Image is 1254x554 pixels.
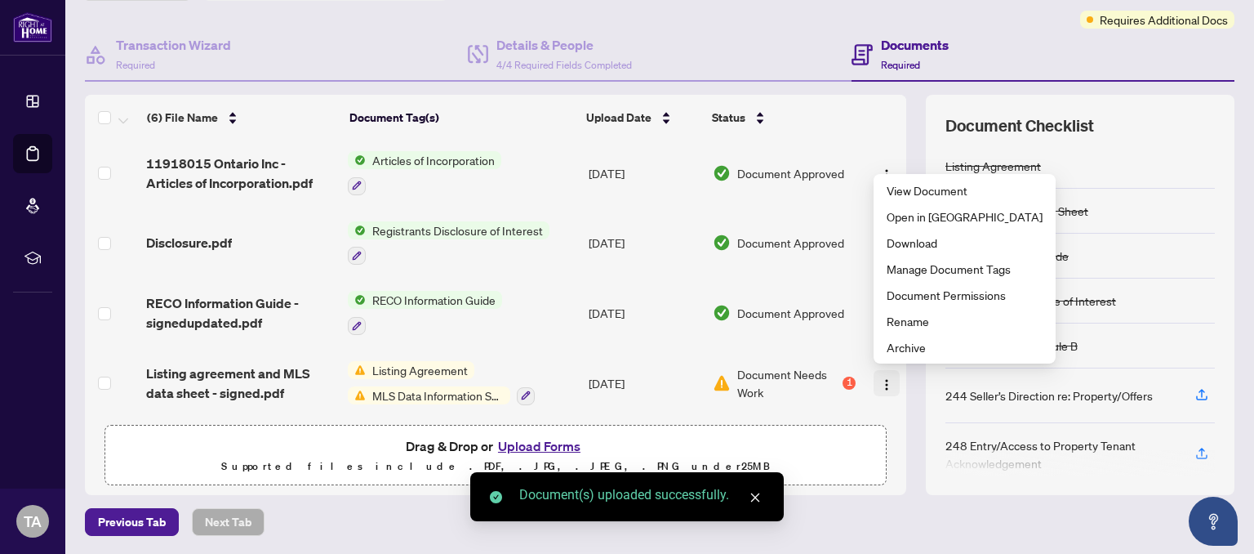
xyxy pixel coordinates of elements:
[348,361,535,405] button: Status IconListing AgreementStatus IconMLS Data Information Sheet
[13,12,52,42] img: logo
[737,234,844,252] span: Document Approved
[713,234,731,252] img: Document Status
[945,114,1094,137] span: Document Checklist
[887,260,1043,278] span: Manage Document Tags
[713,374,731,392] img: Document Status
[366,291,502,309] span: RECO Information Guide
[945,436,1176,472] div: 248 Entry/Access to Property Tenant Acknowledgement
[887,234,1043,252] span: Download
[737,164,844,182] span: Document Approved
[116,59,155,71] span: Required
[496,59,632,71] span: 4/4 Required Fields Completed
[945,386,1153,404] div: 244 Seller’s Direction re: Property/Offers
[582,208,707,279] td: [DATE]
[192,508,265,536] button: Next Tab
[887,312,1043,330] span: Rename
[582,278,707,348] td: [DATE]
[348,361,366,379] img: Status Icon
[874,160,900,186] button: Logo
[366,361,474,379] span: Listing Agreement
[1100,11,1228,29] span: Requires Additional Docs
[146,233,232,252] span: Disclosure.pdf
[140,95,344,141] th: (6) File Name
[713,164,731,182] img: Document Status
[348,221,366,239] img: Status Icon
[348,151,366,169] img: Status Icon
[105,426,886,486] span: Drag & Drop orUpload FormsSupported files include .PDF, .JPG, .JPEG, .PNG under25MB
[343,95,579,141] th: Document Tag(s)
[887,208,1043,226] span: Open in [GEOGRAPHIC_DATA]
[348,291,502,335] button: Status IconRECO Information Guide
[737,365,839,401] span: Document Needs Work
[24,510,42,533] span: TA
[348,386,366,404] img: Status Icon
[366,386,510,404] span: MLS Data Information Sheet
[146,293,335,333] span: RECO Information Guide - signedupdated.pdf
[146,364,335,403] span: Listing agreement and MLS data sheet - signed.pdf
[146,154,335,193] span: 11918015 Ontario Inc - Articles of Incorporation.pdf
[348,221,549,266] button: Status IconRegistrants Disclosure of Interest
[493,436,585,457] button: Upload Forms
[580,95,705,141] th: Upload Date
[490,491,502,503] span: check-circle
[85,508,179,536] button: Previous Tab
[874,370,900,396] button: Logo
[147,109,218,127] span: (6) File Name
[737,304,844,322] span: Document Approved
[582,348,707,418] td: [DATE]
[98,509,166,535] span: Previous Tab
[880,168,893,181] img: Logo
[519,485,764,505] div: Document(s) uploaded successfully.
[496,35,632,55] h4: Details & People
[843,377,856,390] div: 1
[366,221,549,239] span: Registrants Disclosure of Interest
[1189,497,1238,546] button: Open asap
[406,436,585,457] span: Drag & Drop or
[881,35,949,55] h4: Documents
[712,109,745,127] span: Status
[115,457,876,476] p: Supported files include .PDF, .JPG, .JPEG, .PNG under 25 MB
[586,109,651,127] span: Upload Date
[713,304,731,322] img: Document Status
[366,151,501,169] span: Articles of Incorporation
[880,378,893,391] img: Logo
[348,291,366,309] img: Status Icon
[746,489,764,507] a: Close
[749,492,761,503] span: close
[945,157,1041,175] div: Listing Agreement
[582,138,707,208] td: [DATE]
[887,338,1043,356] span: Archive
[887,181,1043,199] span: View Document
[116,35,231,55] h4: Transaction Wizard
[348,151,501,195] button: Status IconArticles of Incorporation
[705,95,862,141] th: Status
[881,59,920,71] span: Required
[887,286,1043,304] span: Document Permissions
